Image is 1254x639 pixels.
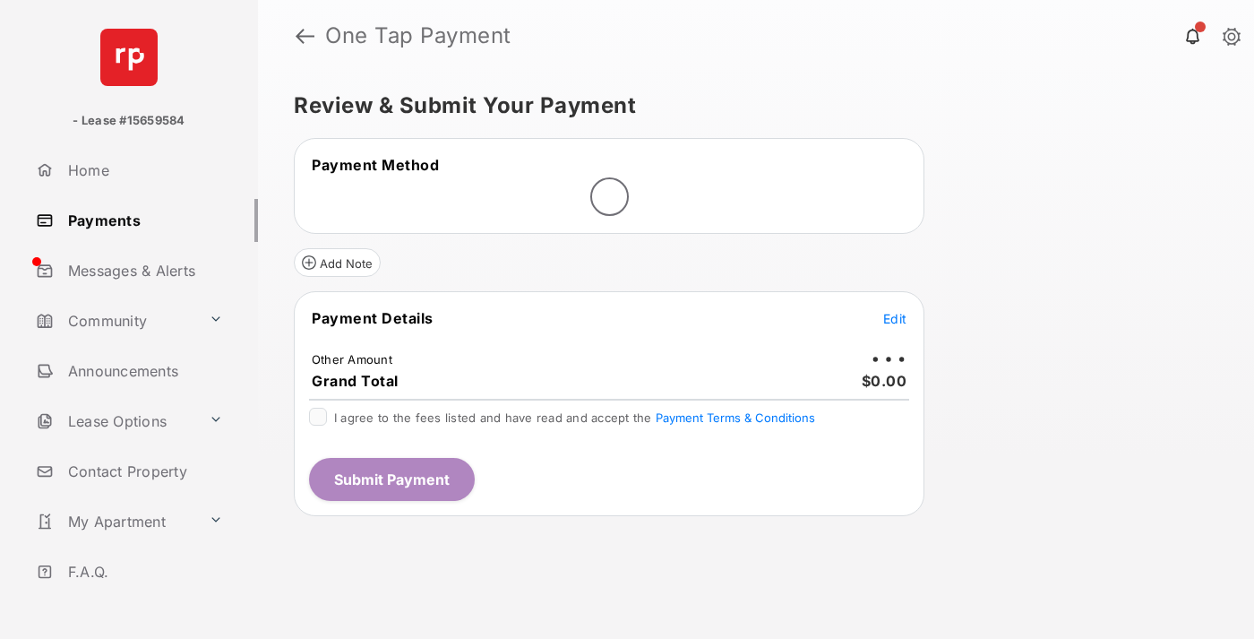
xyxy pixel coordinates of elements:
button: Submit Payment [309,458,475,501]
span: $0.00 [862,372,907,390]
a: Lease Options [29,400,202,443]
span: Payment Details [312,309,434,327]
button: Add Note [294,248,381,277]
img: svg+xml;base64,PHN2ZyB4bWxucz0iaHR0cDovL3d3dy53My5vcmcvMjAwMC9zdmciIHdpZHRoPSI2NCIgaGVpZ2h0PSI2NC... [100,29,158,86]
a: Payments [29,199,258,242]
h5: Review & Submit Your Payment [294,95,1204,117]
a: Home [29,149,258,192]
a: F.A.Q. [29,550,258,593]
a: Messages & Alerts [29,249,258,292]
a: My Apartment [29,500,202,543]
span: Grand Total [312,372,399,390]
span: I agree to the fees listed and have read and accept the [334,410,815,425]
span: Edit [883,311,906,326]
button: Edit [883,309,906,327]
strong: One Tap Payment [325,25,511,47]
span: Payment Method [312,156,439,174]
a: Announcements [29,350,258,393]
button: I agree to the fees listed and have read and accept the [656,410,815,425]
p: - Lease #15659584 [73,112,185,130]
a: Contact Property [29,450,258,493]
td: Other Amount [311,351,393,367]
a: Community [29,299,202,342]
